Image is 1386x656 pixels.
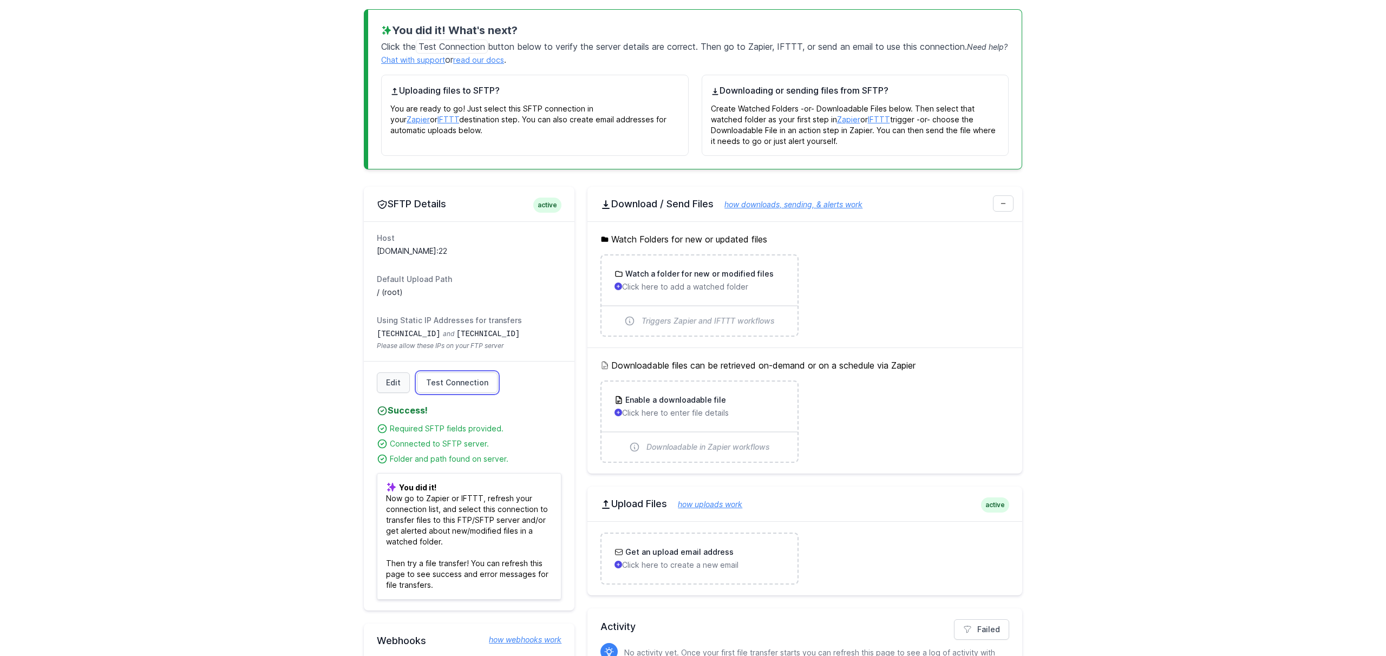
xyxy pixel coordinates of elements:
span: active [533,198,561,213]
a: read our docs [453,55,504,64]
p: Click the button below to verify the server details are correct. Then go to Zapier, IFTTT, or sen... [381,38,1009,66]
h2: SFTP Details [377,198,561,211]
h2: Upload Files [600,497,1009,510]
h3: Get an upload email address [623,547,734,557]
a: IFTTT [868,115,890,124]
span: Downloadable in Zapier workflows [646,442,770,452]
h4: Uploading files to SFTP? [390,84,679,97]
div: Folder and path found on server. [390,454,561,464]
a: Edit [377,372,410,393]
span: active [981,497,1009,513]
h4: Downloading or sending files from SFTP? [711,84,1000,97]
code: [TECHNICAL_ID] [456,330,520,338]
h3: You did it! What's next? [381,23,1009,38]
p: Now go to Zapier or IFTTT, refresh your connection list, and select this connection to transfer f... [377,473,561,600]
h5: Downloadable files can be retrieved on-demand or on a schedule via Zapier [600,359,1009,372]
b: You did it! [399,483,436,492]
p: You are ready to go! Just select this SFTP connection in your or destination step. You can also c... [390,97,679,136]
dd: / (root) [377,287,561,298]
a: how webhooks work [478,634,561,645]
dt: Host [377,233,561,244]
dd: [DOMAIN_NAME]:22 [377,246,561,257]
dt: Default Upload Path [377,274,561,285]
span: Triggers Zapier and IFTTT workflows [642,316,775,326]
h2: Webhooks [377,634,561,647]
span: Test Connection [426,377,488,388]
div: Required SFTP fields provided. [390,423,561,434]
div: Connected to SFTP server. [390,438,561,449]
p: Create Watched Folders -or- Downloadable Files below. Then select that watched folder as your fir... [711,97,1000,147]
p: Click here to enter file details [614,408,784,418]
iframe: Drift Widget Chat Controller [1332,602,1373,643]
p: Click here to add a watched folder [614,281,784,292]
a: how uploads work [667,500,742,509]
h4: Success! [377,404,561,417]
h2: Download / Send Files [600,198,1009,211]
span: Test Connection [416,40,488,54]
span: Please allow these IPs on your FTP server [377,342,561,350]
dt: Using Static IP Addresses for transfers [377,315,561,326]
a: how downloads, sending, & alerts work [714,200,862,209]
a: Zapier [837,115,860,124]
h2: Activity [600,619,1009,634]
a: IFTTT [437,115,459,124]
a: Zapier [407,115,430,124]
h3: Watch a folder for new or modified files [623,268,774,279]
a: Failed [954,619,1009,640]
code: [TECHNICAL_ID] [377,330,441,338]
span: Need help? [967,42,1008,51]
a: Chat with support [381,55,445,64]
a: Test Connection [417,372,498,393]
a: Enable a downloadable file Click here to enter file details Downloadable in Zapier workflows [602,382,797,462]
span: and [443,330,454,338]
p: Click here to create a new email [614,560,784,570]
a: Watch a folder for new or modified files Click here to add a watched folder Triggers Zapier and I... [602,255,797,336]
h3: Enable a downloadable file [623,395,726,405]
h5: Watch Folders for new or updated files [600,233,1009,246]
a: Get an upload email address Click here to create a new email [602,534,797,583]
